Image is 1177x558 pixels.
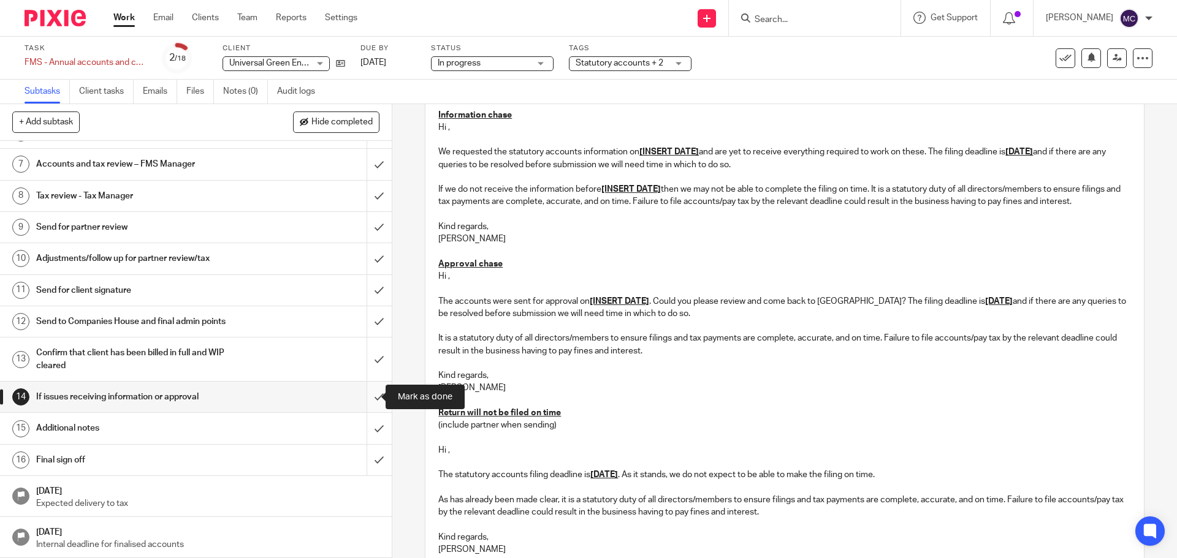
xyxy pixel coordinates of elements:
u: Information chase [438,111,512,119]
h1: Send for client signature [36,281,248,300]
a: Client tasks [79,80,134,104]
p: (include partner when sending) [438,419,1130,431]
input: Search [753,15,864,26]
p: Expected delivery to tax [36,497,379,510]
div: 14 [12,388,29,405]
div: 12 [12,313,29,330]
label: Due by [360,43,416,53]
a: Email [153,12,173,24]
a: Notes (0) [223,80,268,104]
p: [PERSON_NAME] [438,233,1130,245]
u: [INSERT DATE] [639,148,699,156]
small: /18 [175,55,186,62]
p: Internal deadline for finalised accounts [36,538,379,551]
a: Work [113,12,135,24]
p: Kind regards, [438,221,1130,233]
p: Kind regards, [438,369,1130,382]
u: [DATE] [590,470,618,479]
div: 8 [12,187,29,205]
p: [PERSON_NAME] [438,543,1130,556]
p: Hi , [438,270,1130,282]
div: 11 [12,282,29,299]
span: [DATE] [360,58,386,67]
span: Hide completed [311,118,373,127]
h1: Accounts and tax review – FMS Manager [36,155,248,173]
a: Files [186,80,214,104]
h1: Send for partner review [36,218,248,236]
p: The accounts were sent for approval on . Could you please review and come back to [GEOGRAPHIC_DAT... [438,295,1130,320]
h1: Send to Companies House and final admin points [36,312,248,331]
a: Audit logs [277,80,324,104]
label: Tags [569,43,691,53]
p: Kind regards, [438,531,1130,543]
div: 9 [12,219,29,236]
u: [DATE] [1005,148,1033,156]
div: 2 [169,51,186,65]
h1: [DATE] [36,523,379,538]
div: 15 [12,420,29,437]
h1: Additional notes [36,419,248,437]
u: Approval chase [438,260,503,268]
button: Hide completed [293,111,379,132]
button: + Add subtask [12,111,80,132]
u: [INSERT DATE] [601,185,661,194]
label: Client [223,43,345,53]
img: svg%3E [1119,9,1139,28]
span: Get Support [931,13,978,22]
a: Clients [192,12,219,24]
u: [INSERT DATE] [590,297,649,306]
u: Return will not be filed on time [438,409,561,417]
h1: Final sign off [36,451,248,469]
h1: If issues receiving information or approval [36,388,248,406]
p: [PERSON_NAME] [438,382,1130,394]
span: In progress [438,59,481,67]
p: [PERSON_NAME] [1046,12,1113,24]
div: FMS - Annual accounts and corporation tax - November 2024 [25,56,147,69]
div: 7 [12,156,29,173]
label: Status [431,43,554,53]
a: Subtasks [25,80,70,104]
span: Universal Green Energy Limited [229,59,349,67]
div: 13 [12,351,29,368]
span: Statutory accounts + 2 [576,59,663,67]
h1: [DATE] [36,482,379,497]
a: Settings [325,12,357,24]
div: FMS - Annual accounts and corporation tax - [DATE] [25,56,147,69]
div: 10 [12,250,29,267]
a: Emails [143,80,177,104]
p: The statutory accounts filing deadline is . As it stands, we do not expect to be able to make the... [438,469,1130,481]
p: If we do not receive the information before then we may not be able to complete the filing on tim... [438,183,1130,208]
h1: Adjustments/follow up for partner review/tax [36,249,248,268]
p: Hi , [438,121,1130,134]
p: It is a statutory duty of all directors/members to ensure filings and tax payments are complete, ... [438,332,1130,357]
div: 16 [12,451,29,469]
h1: Tax review - Tax Manager [36,187,248,205]
a: Reports [276,12,307,24]
p: Hi , [438,444,1130,456]
p: We requested the statutory accounts information on and are yet to receive everything required to ... [438,146,1130,171]
label: Task [25,43,147,53]
a: Team [237,12,257,24]
img: Pixie [25,10,86,26]
u: [DATE] [985,297,1013,306]
h1: Confirm that client has been billed in full and WIP cleared [36,344,248,375]
p: As has already been made clear, it is a statutory duty of all directors/members to ensure filings... [438,494,1130,519]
